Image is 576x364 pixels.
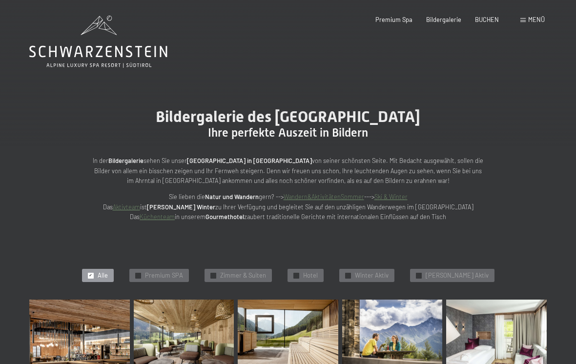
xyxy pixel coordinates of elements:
a: Ski & Winter [374,193,408,201]
span: ✓ [136,273,140,278]
span: Winter Aktiv [355,271,389,280]
span: [PERSON_NAME] Aktiv [426,271,489,280]
a: BUCHEN [475,16,499,23]
span: Hotel [303,271,318,280]
span: Ihre perfekte Auszeit in Bildern [208,126,368,140]
a: Bildergalerie [426,16,461,23]
span: Zimmer & Suiten [220,271,266,280]
p: Sie lieben die gern? --> ---> Das ist zu Ihrer Verfügung und begleitet Sie auf den unzähligen Wan... [93,192,483,222]
strong: Natur und Wandern [205,193,259,201]
strong: [PERSON_NAME] Winter [147,203,215,211]
a: Küchenteam [140,213,175,221]
a: Wandern&AktivitätenSommer [284,193,364,201]
span: ✓ [346,273,350,278]
span: Bildergalerie des [GEOGRAPHIC_DATA] [156,107,420,126]
p: In der sehen Sie unser von seiner schönsten Seite. Mit Bedacht ausgewählt, sollen die Bilder von ... [93,156,483,185]
span: ✓ [89,273,92,278]
span: ✓ [417,273,420,278]
a: Premium Spa [375,16,412,23]
strong: [GEOGRAPHIC_DATA] in [GEOGRAPHIC_DATA] [187,157,312,164]
a: Aktivteam [113,203,140,211]
span: ✓ [294,273,298,278]
strong: Bildergalerie [108,157,144,164]
span: Alle [98,271,108,280]
strong: Gourmethotel [206,213,244,221]
span: Menü [528,16,545,23]
span: ✓ [211,273,215,278]
span: Premium SPA [145,271,183,280]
